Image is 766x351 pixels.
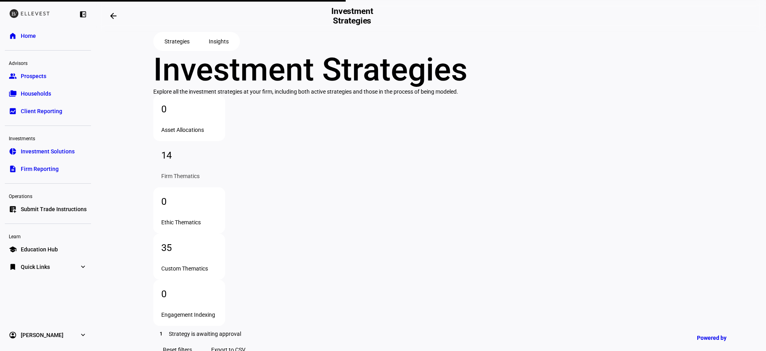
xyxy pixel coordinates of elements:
[79,331,87,339] eth-mat-symbol: expand_more
[9,32,17,40] eth-mat-symbol: home
[161,288,217,300] div: 0
[161,195,217,208] div: 0
[161,103,217,116] div: 0
[199,33,238,49] button: Insights
[169,331,241,337] span: Strategy is awaiting approval
[161,219,217,226] div: Ethic Thematics
[9,147,17,155] eth-mat-symbol: pie_chart
[5,57,91,68] div: Advisors
[209,33,229,49] span: Insights
[109,11,118,21] mat-icon: arrow_backwards
[9,165,17,173] eth-mat-symbol: description
[693,330,754,345] a: Powered by
[21,72,46,80] span: Prospects
[9,90,17,98] eth-mat-symbol: folder_copy
[21,331,63,339] span: [PERSON_NAME]
[21,205,87,213] span: Submit Trade Instructions
[79,10,87,18] eth-mat-symbol: left_panel_close
[161,149,217,162] div: 14
[155,33,199,49] button: Strategies
[5,161,91,177] a: descriptionFirm Reporting
[21,263,50,271] span: Quick Links
[9,245,17,253] eth-mat-symbol: school
[79,263,87,271] eth-mat-symbol: expand_more
[5,103,91,119] a: bid_landscapeClient Reporting
[5,28,91,44] a: homeHome
[5,86,91,102] a: folder_copyHouseholds
[161,265,217,272] div: Custom Thematics
[9,263,17,271] eth-mat-symbol: bookmark
[323,6,382,25] h2: Investment Strategies
[21,147,75,155] span: Investment Solutions
[153,88,709,95] div: Explore all the investment strategies at your firm, including both active strategies and those in...
[9,72,17,80] eth-mat-symbol: group
[161,127,217,133] div: Asset Allocations
[156,329,166,339] div: 1
[5,190,91,201] div: Operations
[161,173,217,179] div: Firm Thematics
[164,33,190,49] span: Strategies
[161,312,217,318] div: Engagement Indexing
[21,32,36,40] span: Home
[5,230,91,241] div: Learn
[9,205,17,213] eth-mat-symbol: list_alt_add
[153,51,709,88] div: Investment Strategies
[5,68,91,84] a: groupProspects
[5,132,91,143] div: Investments
[161,241,217,254] div: 35
[21,107,62,115] span: Client Reporting
[21,165,59,173] span: Firm Reporting
[9,107,17,115] eth-mat-symbol: bid_landscape
[21,245,58,253] span: Education Hub
[21,90,51,98] span: Households
[9,331,17,339] eth-mat-symbol: account_circle
[5,143,91,159] a: pie_chartInvestment Solutions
